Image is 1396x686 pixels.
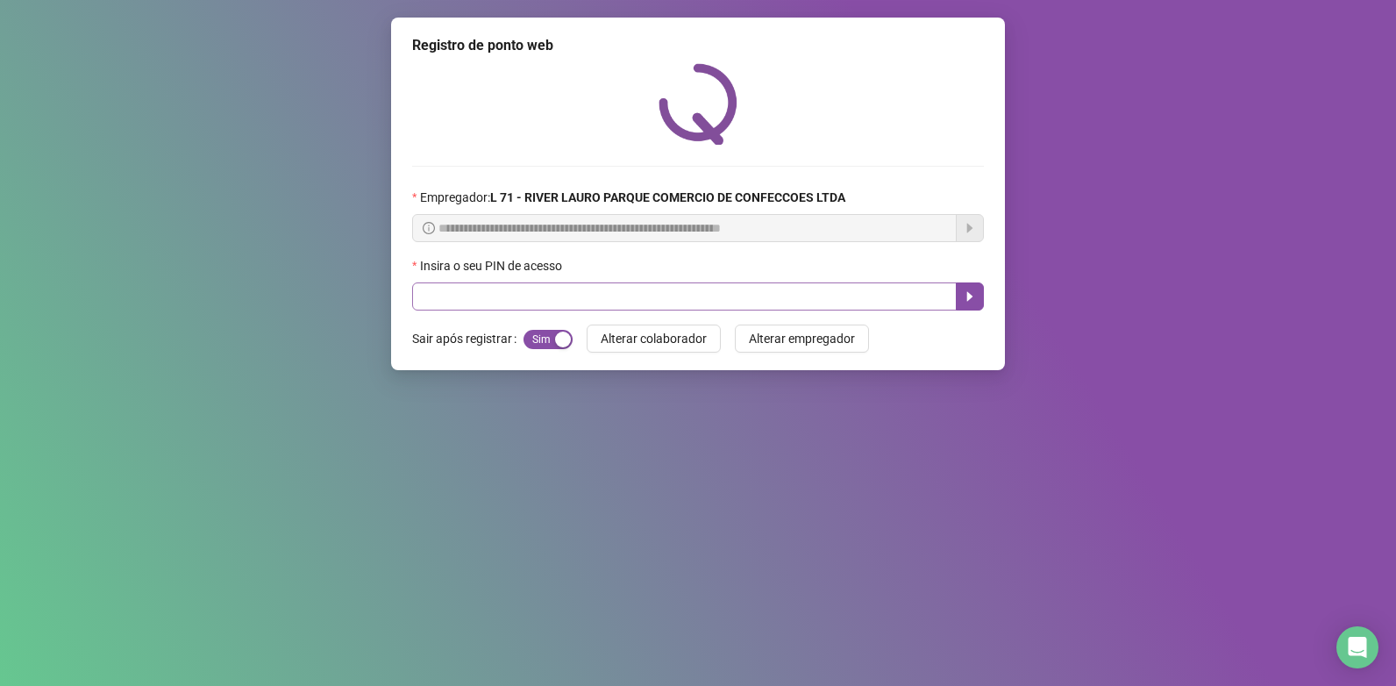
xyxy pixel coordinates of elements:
[490,190,845,204] strong: L 71 - RIVER LAURO PARQUE COMERCIO DE CONFECCOES LTDA
[735,325,869,353] button: Alterar empregador
[420,188,845,207] span: Empregador :
[963,289,977,304] span: caret-right
[601,329,707,348] span: Alterar colaborador
[587,325,721,353] button: Alterar colaborador
[749,329,855,348] span: Alterar empregador
[412,325,523,353] label: Sair após registrar
[1336,626,1378,668] div: Open Intercom Messenger
[412,256,573,275] label: Insira o seu PIN de acesso
[659,63,737,145] img: QRPoint
[423,222,435,234] span: info-circle
[412,35,984,56] div: Registro de ponto web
